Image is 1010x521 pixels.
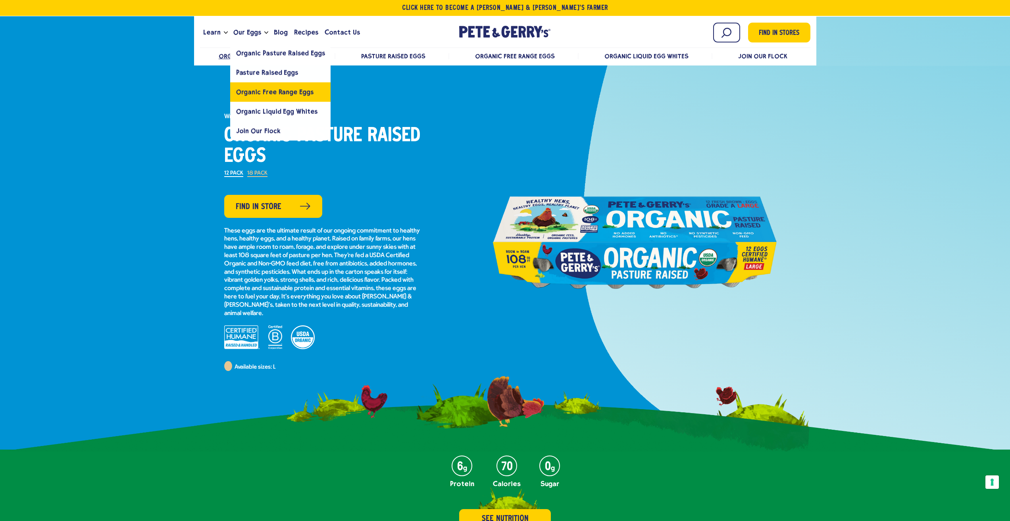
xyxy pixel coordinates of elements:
a: Find in Store [224,195,322,218]
label: 18 Pack [247,171,267,177]
span: Join Our Flock [236,127,281,135]
button: Open the dropdown menu for Our Eggs [264,31,268,34]
a: Organic Pasture Raised Eggs [230,43,331,63]
button: Your consent preferences for tracking technologies [985,475,999,489]
strong: 6 [457,463,463,471]
a: Organic Free Range Eggs [475,52,555,60]
p: Protein [450,480,474,487]
button: Write a Review (opens pop-up) [224,113,263,120]
a: Blog [271,22,291,43]
a: Find in Stores [748,23,810,42]
span: Blog [274,27,288,37]
a: Organic Pasture Raised Eggs [219,52,312,60]
h1: Organic Pasture Raised Eggs [224,126,423,167]
span: Learn [203,27,221,37]
a: Recipes [291,22,321,43]
nav: desktop product menu [200,47,810,64]
span: Find in Store [236,201,281,213]
a: Learn [200,22,224,43]
span: Organic Pasture Raised Eggs [236,49,325,57]
strong: 70 [501,463,513,471]
a: Organic Free Range Eggs [230,82,331,102]
a: Our Eggs [230,22,264,43]
a: Join Our Flock [738,52,787,60]
span: Organic Free Range Eggs [236,88,314,96]
span: Find in Stores [759,28,799,39]
a: Pasture Raised Eggs [361,52,425,60]
a: 4.2 out of 5 stars. Read reviews for average rating value is 4.2 of 5. Read 5 Reviews Same page l... [224,113,423,120]
button: Open the dropdown menu for Learn [224,31,228,34]
strong: 0 [545,463,551,471]
span: Available sizes: L [235,364,275,370]
a: Pasture Raised Eggs [230,63,331,82]
span: Contact Us [325,27,360,37]
span: Our Eggs [233,27,261,37]
p: Sugar [539,480,560,487]
a: Organic Liquid Egg Whites [230,102,331,121]
a: Organic Liquid Egg Whites [604,52,689,60]
span: Organic Liquid Egg Whites [236,108,317,115]
span: Pasture Raised Eggs [236,69,298,76]
label: 12 Pack [224,171,243,177]
a: Join Our Flock [230,121,331,140]
input: Search [713,23,740,42]
span: Recipes [294,27,318,37]
a: Contact Us [321,22,363,43]
em: g [463,464,467,471]
em: g [551,464,555,471]
p: Calories [493,480,521,487]
p: These eggs are the ultimate result of our ongoing commitment to healthy hens, healthy eggs, and a... [224,227,423,318]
